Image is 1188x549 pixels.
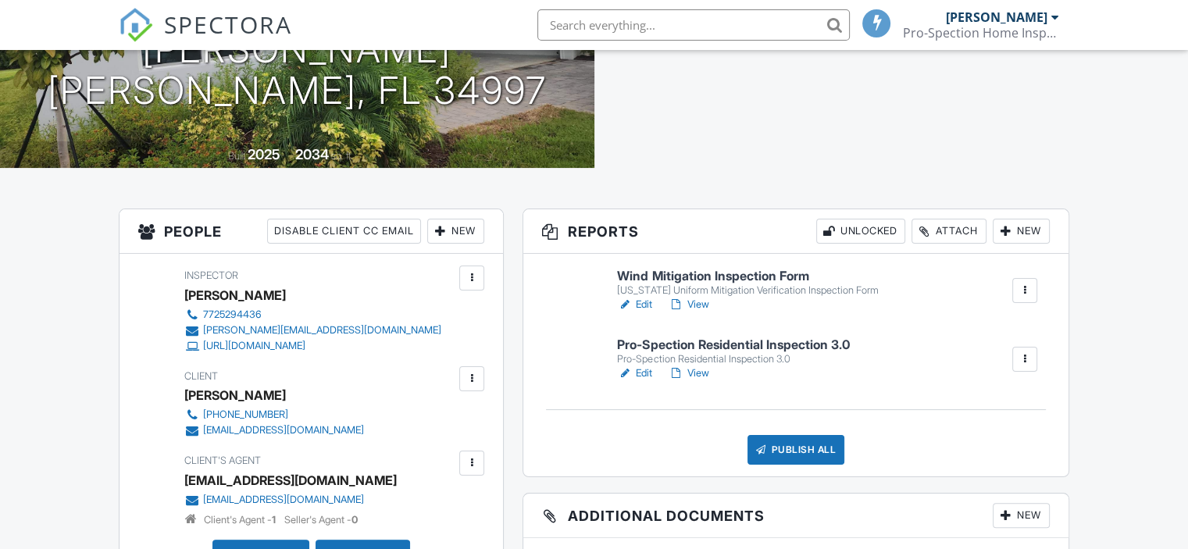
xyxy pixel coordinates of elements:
[119,21,292,54] a: SPECTORA
[284,514,358,526] span: Seller's Agent -
[203,340,305,352] div: [URL][DOMAIN_NAME]
[331,150,353,162] span: sq. ft.
[816,219,905,244] div: Unlocked
[119,8,153,42] img: The Best Home Inspection Software - Spectora
[272,514,276,526] strong: 1
[184,370,218,382] span: Client
[203,424,364,437] div: [EMAIL_ADDRESS][DOMAIN_NAME]
[617,338,849,352] h6: Pro-Spection Residential Inspection 3.0
[617,297,652,312] a: Edit
[184,323,441,338] a: [PERSON_NAME][EMAIL_ADDRESS][DOMAIN_NAME]
[164,8,292,41] span: SPECTORA
[617,365,652,381] a: Edit
[203,494,364,506] div: [EMAIL_ADDRESS][DOMAIN_NAME]
[617,338,849,365] a: Pro-Spection Residential Inspection 3.0 Pro-Spection Residential Inspection 3.0
[228,150,245,162] span: Built
[912,219,986,244] div: Attach
[946,9,1047,25] div: [PERSON_NAME]
[617,353,849,365] div: Pro-Spection Residential Inspection 3.0
[617,269,878,297] a: Wind Mitigation Inspection Form [US_STATE] Uniform Mitigation Verification Inspection Form
[248,146,280,162] div: 2025
[617,269,878,283] h6: Wind Mitigation Inspection Form
[993,503,1050,528] div: New
[184,455,261,466] span: Client's Agent
[184,422,364,438] a: [EMAIL_ADDRESS][DOMAIN_NAME]
[184,269,238,281] span: Inspector
[617,284,878,297] div: [US_STATE] Uniform Mitigation Verification Inspection Form
[203,324,441,337] div: [PERSON_NAME][EMAIL_ADDRESS][DOMAIN_NAME]
[903,25,1059,41] div: Pro-Spection Home Inspections LLC.
[184,469,397,492] a: [EMAIL_ADDRESS][DOMAIN_NAME]
[668,365,708,381] a: View
[184,283,286,307] div: [PERSON_NAME]
[184,307,441,323] a: 7725294436
[120,209,503,254] h3: People
[668,297,708,312] a: View
[537,9,850,41] input: Search everything...
[203,308,262,321] div: 7725294436
[427,219,484,244] div: New
[184,407,364,422] a: [PHONE_NUMBER]
[747,435,845,465] div: Publish All
[523,494,1068,538] h3: Additional Documents
[184,338,441,354] a: [URL][DOMAIN_NAME]
[993,219,1050,244] div: New
[184,492,384,508] a: [EMAIL_ADDRESS][DOMAIN_NAME]
[523,209,1068,254] h3: Reports
[267,219,421,244] div: Disable Client CC Email
[203,408,288,421] div: [PHONE_NUMBER]
[351,514,358,526] strong: 0
[295,146,329,162] div: 2034
[184,383,286,407] div: [PERSON_NAME]
[204,514,278,526] span: Client's Agent -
